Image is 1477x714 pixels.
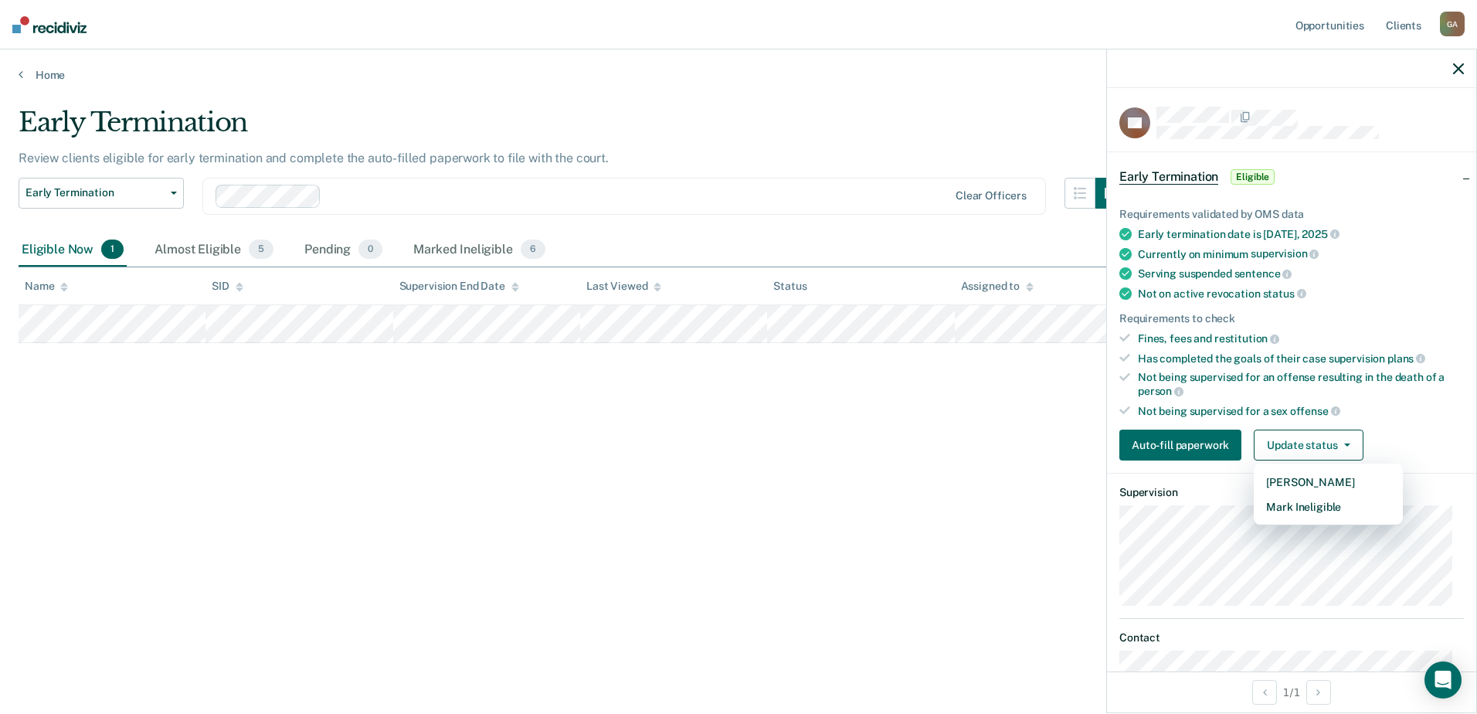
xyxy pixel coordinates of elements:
[1302,228,1339,240] span: 2025
[1138,385,1183,397] span: person
[1214,332,1279,345] span: restitution
[410,233,548,267] div: Marked Ineligible
[1440,12,1465,36] div: G A
[25,186,165,199] span: Early Termination
[399,280,519,293] div: Supervision End Date
[301,233,385,267] div: Pending
[1254,470,1403,495] button: [PERSON_NAME]
[1119,631,1464,644] dt: Contact
[1119,208,1464,221] div: Requirements validated by OMS data
[961,280,1034,293] div: Assigned to
[358,240,382,260] span: 0
[25,280,68,293] div: Name
[1252,680,1277,705] button: Previous Opportunity
[1263,287,1306,300] span: status
[773,280,806,293] div: Status
[19,68,1458,82] a: Home
[1119,430,1241,461] button: Auto-fill paperwork
[1119,312,1464,325] div: Requirements to check
[1424,661,1462,699] div: Open Intercom Messenger
[1138,247,1464,261] div: Currently on minimum
[1138,227,1464,241] div: Early termination date is [DATE],
[1138,331,1464,345] div: Fines, fees and
[1119,169,1218,185] span: Early Termination
[1254,495,1403,519] button: Mark Ineligible
[1254,430,1363,461] button: Update status
[1251,247,1319,260] span: supervision
[1234,267,1292,280] span: sentence
[101,240,124,260] span: 1
[1138,287,1464,301] div: Not on active revocation
[249,240,273,260] span: 5
[1231,169,1275,185] span: Eligible
[19,151,609,165] p: Review clients eligible for early termination and complete the auto-filled paperwork to file with...
[1138,352,1464,365] div: Has completed the goals of their case supervision
[586,280,661,293] div: Last Viewed
[19,233,127,267] div: Eligible Now
[1119,430,1248,461] a: Auto-fill paperwork
[1107,152,1476,202] div: Early TerminationEligible
[212,280,243,293] div: SID
[956,189,1027,202] div: Clear officers
[12,16,87,33] img: Recidiviz
[521,240,545,260] span: 6
[1107,671,1476,712] div: 1 / 1
[151,233,277,267] div: Almost Eligible
[1138,404,1464,418] div: Not being supervised for a sex
[1387,352,1425,365] span: plans
[1138,371,1464,397] div: Not being supervised for an offense resulting in the death of a
[1138,267,1464,280] div: Serving suspended
[1306,680,1331,705] button: Next Opportunity
[1290,405,1340,417] span: offense
[1119,486,1464,499] dt: Supervision
[19,107,1126,151] div: Early Termination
